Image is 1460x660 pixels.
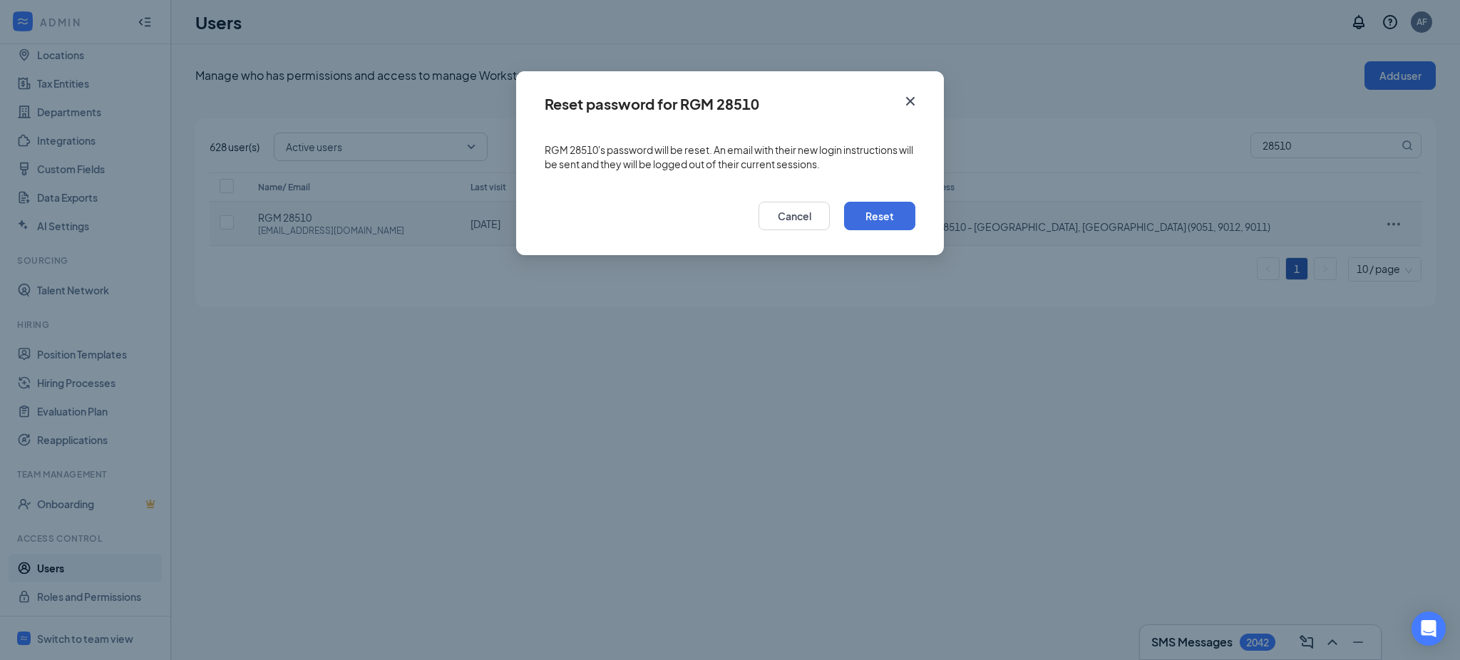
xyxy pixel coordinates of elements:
[1412,612,1446,646] div: Open Intercom Messenger
[844,202,915,230] button: Reset
[891,71,944,117] button: Close
[545,96,759,112] div: Reset password for RGM 28510
[759,202,830,230] button: Cancel
[902,93,919,110] svg: Cross
[545,143,915,171] span: RGM 28510's password will be reset. An email with their new login instructions will be sent and t...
